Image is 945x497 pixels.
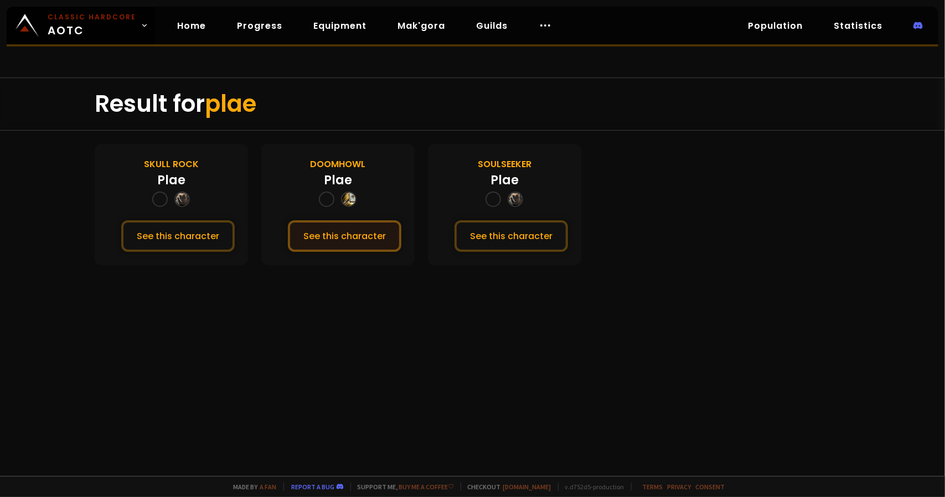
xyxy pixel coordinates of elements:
[228,14,291,37] a: Progress
[227,483,277,491] span: Made by
[467,14,517,37] a: Guilds
[825,14,891,37] a: Statistics
[95,78,851,130] div: Result for
[668,483,691,491] a: Privacy
[260,483,277,491] a: a fan
[696,483,725,491] a: Consent
[350,483,454,491] span: Support me,
[490,171,519,189] div: Plae
[389,14,454,37] a: Mak'gora
[205,87,256,120] span: plae
[7,7,155,44] a: Classic HardcoreAOTC
[399,483,454,491] a: Buy me a coffee
[558,483,624,491] span: v. d752d5 - production
[461,483,551,491] span: Checkout
[324,171,352,189] div: Plae
[292,483,335,491] a: Report a bug
[48,12,136,39] span: AOTC
[304,14,375,37] a: Equipment
[168,14,215,37] a: Home
[643,483,663,491] a: Terms
[48,12,136,22] small: Classic Hardcore
[310,157,365,171] div: Doomhowl
[144,157,199,171] div: Skull Rock
[503,483,551,491] a: [DOMAIN_NAME]
[157,171,185,189] div: Plae
[288,220,401,252] button: See this character
[121,220,235,252] button: See this character
[455,220,568,252] button: See this character
[739,14,812,37] a: Population
[478,157,531,171] div: Soulseeker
